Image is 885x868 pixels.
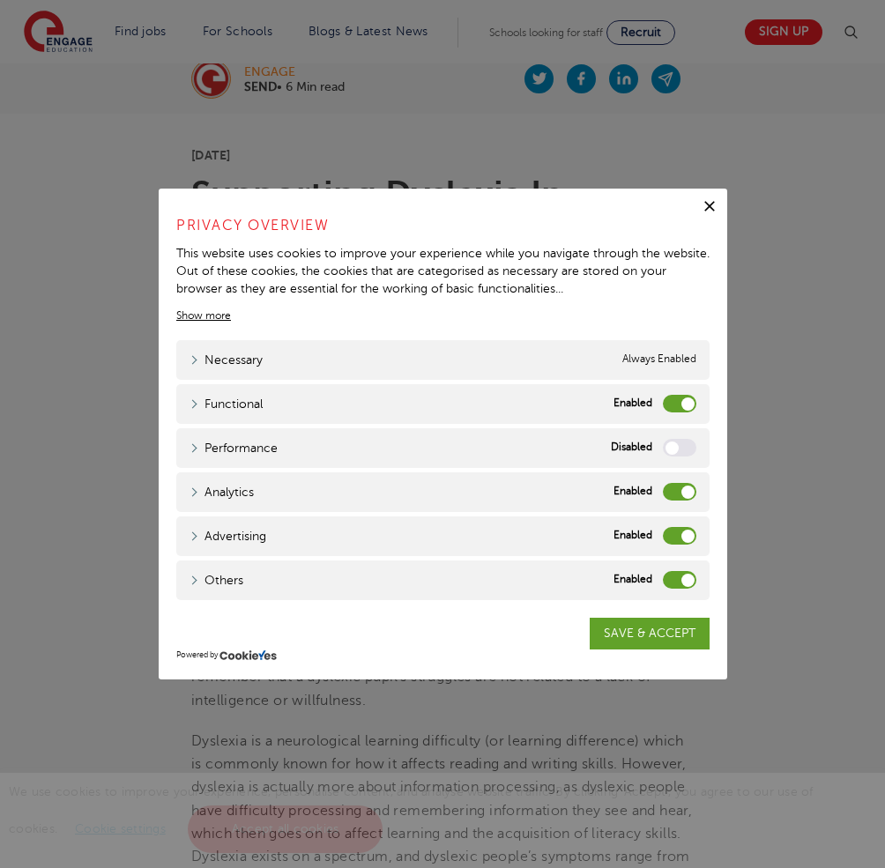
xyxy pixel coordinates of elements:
[219,649,277,661] img: CookieYes Logo
[622,351,696,369] span: Always Enabled
[75,822,166,835] a: Cookie settings
[176,245,710,297] div: This website uses cookies to improve your experience while you navigate through the website. Out ...
[190,351,263,369] a: Necessary
[188,805,383,853] a: Accept all cookies
[590,618,710,649] a: SAVE & ACCEPT
[190,439,278,457] a: Performance
[176,215,710,236] h4: Privacy Overview
[176,308,231,323] a: Show more
[190,395,263,413] a: Functional
[9,785,814,835] span: We use cookies to improve your experience, personalise content, and analyse website traffic. By c...
[190,527,266,545] a: Advertising
[190,483,254,501] a: Analytics
[176,649,710,662] div: Powered by
[190,571,243,590] a: Others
